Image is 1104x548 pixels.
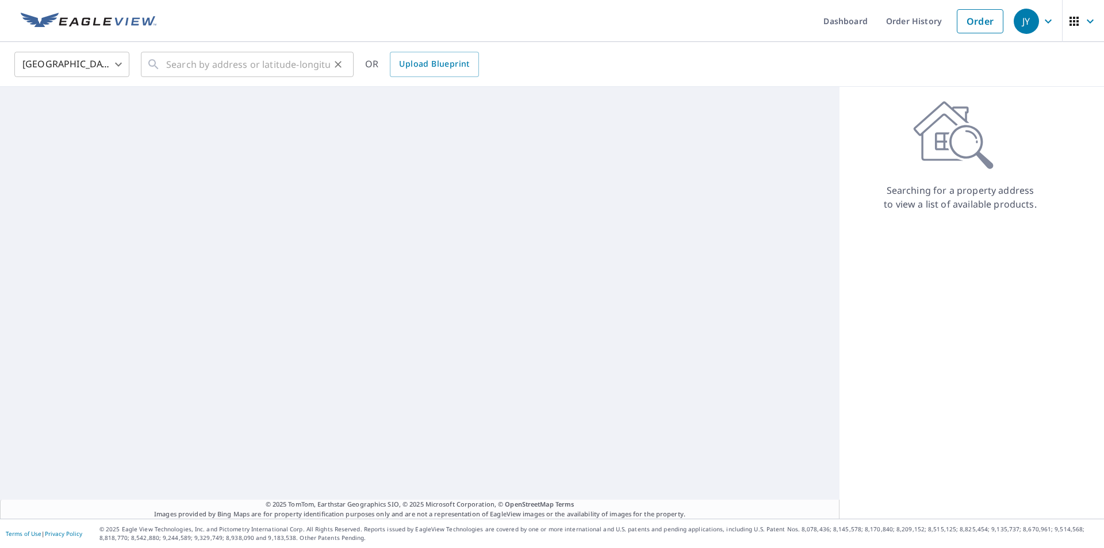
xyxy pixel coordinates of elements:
img: EV Logo [21,13,156,30]
div: [GEOGRAPHIC_DATA] [14,48,129,81]
a: Upload Blueprint [390,52,478,77]
a: Terms [555,500,574,508]
a: Privacy Policy [45,530,82,538]
p: © 2025 Eagle View Technologies, Inc. and Pictometry International Corp. All Rights Reserved. Repo... [99,525,1098,542]
span: Upload Blueprint [399,57,469,71]
input: Search by address or latitude-longitude [166,48,330,81]
p: | [6,530,82,537]
p: Searching for a property address to view a list of available products. [883,183,1037,211]
div: OR [365,52,479,77]
span: © 2025 TomTom, Earthstar Geographics SIO, © 2025 Microsoft Corporation, © [266,500,574,509]
button: Clear [330,56,346,72]
a: OpenStreetMap [505,500,553,508]
a: Order [957,9,1003,33]
div: JY [1014,9,1039,34]
a: Terms of Use [6,530,41,538]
